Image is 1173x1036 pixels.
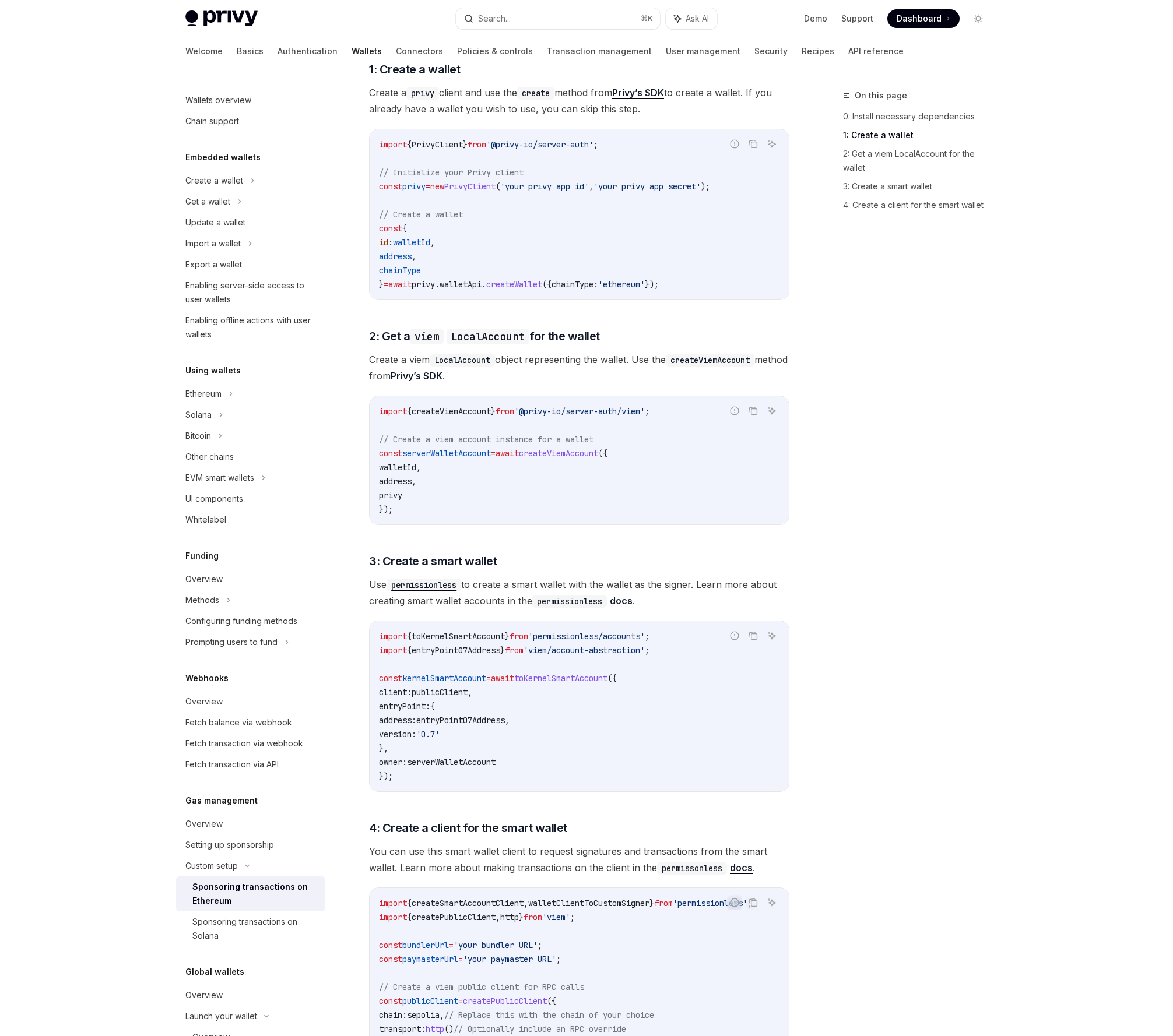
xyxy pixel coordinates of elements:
span: } [500,645,505,656]
h5: Webhooks [185,671,229,685]
div: Other chains [185,450,234,464]
span: await [491,673,514,683]
span: () [444,1024,454,1034]
span: // Optionally include an RPC override [454,1024,626,1034]
span: }); [645,279,659,290]
span: } [505,631,510,642]
span: entryPoint07Address [416,715,505,725]
span: import [379,139,407,150]
span: from [468,139,486,150]
span: transport: [379,1024,426,1034]
span: . [482,279,486,290]
span: chainType [379,265,421,276]
button: Report incorrect code [727,403,742,418]
button: Toggle dark mode [969,9,988,28]
div: Fetch balance via webhook [185,716,292,730]
h5: Gas management [185,794,258,808]
a: Sponsoring transactions on Ethereum [176,876,325,911]
a: Wallets overview [176,90,325,111]
span: createViemAccount [412,406,491,417]
code: viem [410,329,444,344]
span: 'permissionless' [673,898,747,908]
span: // Create a viem public client for RPC calls [379,982,584,992]
div: Import a wallet [185,237,241,251]
span: = [486,673,491,683]
a: Enabling server-side access to user wallets [176,275,325,310]
h5: Embedded wallets [185,150,261,164]
span: 'viem' [542,912,570,922]
span: publicClient [402,996,458,1006]
span: { [407,912,412,922]
span: new [430,181,444,192]
span: 3: Create a smart wallet [369,553,497,569]
a: Enabling offline actions with user wallets [176,310,325,345]
a: 4: Create a client for the smart wallet [843,196,997,214]
span: ( [496,181,500,192]
span: publicClient [412,687,468,697]
div: Enabling offline actions with user wallets [185,313,318,341]
span: 4: Create a client for the smart wallet [369,820,567,836]
span: Create a client and use the method from to create a wallet. If you already have a wallet you wish... [369,84,789,117]
span: ⌘ K [641,14,653,23]
code: permissionless [532,595,607,608]
a: Fetch transaction via API [176,754,325,775]
a: Recipes [802,37,834,65]
div: Bitcoin [185,429,211,443]
span: PrivyClient [412,139,463,150]
span: privy [412,279,435,290]
span: , [412,251,416,262]
span: createPublicClient [463,996,547,1006]
span: } [491,406,496,417]
h5: Global wallets [185,965,244,979]
button: Ask AI [764,136,779,151]
a: Authentication [278,37,338,65]
span: bundlerUrl [402,940,449,950]
span: import [379,406,407,417]
span: Create a viem object representing the wallet. Use the method from . [369,351,789,384]
span: }); [379,771,393,781]
span: ({ [607,673,617,683]
span: createPublicClient [412,912,496,922]
img: light logo [185,10,258,27]
span: const [379,940,402,950]
div: Overview [185,572,223,586]
a: 3: Create a smart wallet [843,177,997,196]
span: chain: [379,1010,407,1020]
span: entryPoint07Address [412,645,500,656]
a: Overview [176,569,325,590]
span: Dashboard [897,13,942,24]
span: import [379,898,407,908]
span: const [379,996,402,1006]
span: const [379,673,402,683]
a: Transaction management [547,37,652,65]
span: walletApi [440,279,482,290]
span: client: [379,687,412,697]
span: { [430,701,435,711]
span: address: [379,715,416,725]
h5: Funding [185,549,219,563]
a: Dashboard [887,9,960,28]
a: Overview [176,691,325,712]
div: EVM smart wallets [185,471,254,485]
div: Sponsoring transactions on Solana [192,915,318,943]
span: from [654,898,673,908]
code: createViemAccount [666,354,754,367]
span: PrivyClient [444,181,496,192]
a: Overview [176,985,325,1006]
span: ({ [598,448,607,459]
div: Export a wallet [185,258,242,272]
span: = [449,940,454,950]
div: Ethereum [185,387,222,401]
span: ; [645,645,649,656]
span: id [379,237,388,248]
span: { [407,898,412,908]
span: from [510,631,528,642]
a: Fetch balance via webhook [176,712,325,733]
span: http [426,1024,444,1034]
span: '0.7' [416,729,440,739]
a: Connectors [396,37,443,65]
span: http [500,912,519,922]
span: 'ethereum' [598,279,645,290]
a: docs [730,862,753,874]
div: Prompting users to fund [185,635,278,649]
